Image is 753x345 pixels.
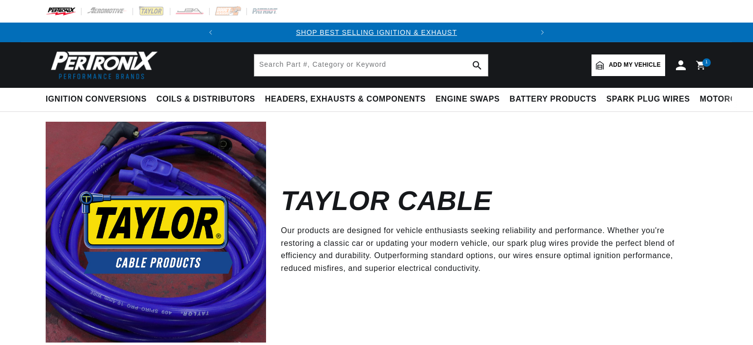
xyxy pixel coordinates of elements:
button: Translation missing: en.sections.announcements.next_announcement [533,23,552,42]
img: Taylor Cable [46,122,266,342]
img: Pertronix [46,48,159,82]
span: Engine Swaps [435,94,500,105]
a: Add my vehicle [592,54,665,76]
span: Spark Plug Wires [606,94,690,105]
summary: Coils & Distributors [152,88,260,111]
input: Search Part #, Category or Keyword [254,54,488,76]
div: Announcement [220,27,533,38]
summary: Headers, Exhausts & Components [260,88,430,111]
button: Translation missing: en.sections.announcements.previous_announcement [201,23,220,42]
span: 1 [705,58,708,67]
summary: Spark Plug Wires [601,88,695,111]
slideshow-component: Translation missing: en.sections.announcements.announcement_bar [21,23,732,42]
span: Battery Products [510,94,596,105]
span: Headers, Exhausts & Components [265,94,426,105]
a: SHOP BEST SELLING IGNITION & EXHAUST [296,28,457,36]
summary: Battery Products [505,88,601,111]
summary: Ignition Conversions [46,88,152,111]
p: Our products are designed for vehicle enthusiasts seeking reliability and performance. Whether yo... [281,224,693,274]
h2: Taylor Cable [281,189,492,212]
summary: Engine Swaps [430,88,505,111]
div: 1 of 2 [220,27,533,38]
span: Ignition Conversions [46,94,147,105]
span: Coils & Distributors [157,94,255,105]
button: search button [466,54,488,76]
span: Add my vehicle [609,60,661,70]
